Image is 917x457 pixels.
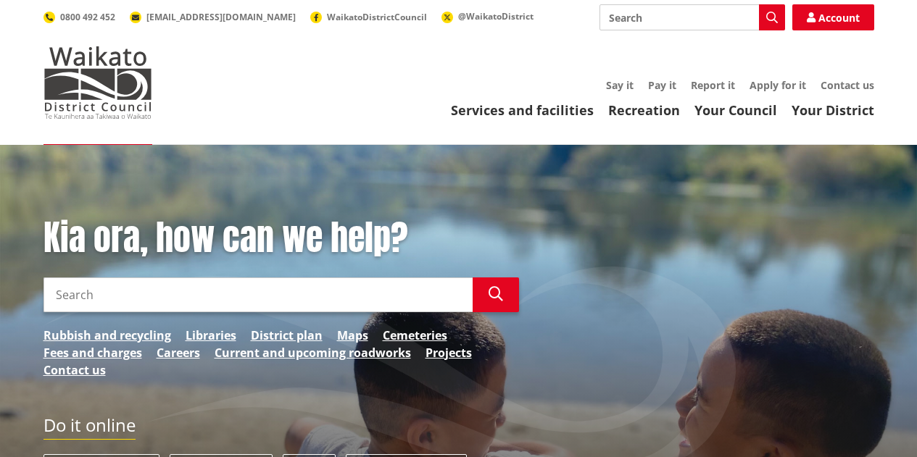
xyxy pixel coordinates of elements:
[43,217,519,259] h1: Kia ora, how can we help?
[792,4,874,30] a: Account
[310,11,427,23] a: WaikatoDistrictCouncil
[186,327,236,344] a: Libraries
[750,78,806,92] a: Apply for it
[426,344,472,361] a: Projects
[43,46,152,119] img: Waikato District Council - Te Kaunihera aa Takiwaa o Waikato
[691,78,735,92] a: Report it
[43,361,106,379] a: Contact us
[608,101,680,119] a: Recreation
[458,10,534,22] span: @WaikatoDistrict
[43,327,171,344] a: Rubbish and recycling
[43,415,136,440] h2: Do it online
[821,78,874,92] a: Contact us
[694,101,777,119] a: Your Council
[327,11,427,23] span: WaikatoDistrictCouncil
[43,344,142,361] a: Fees and charges
[60,11,115,23] span: 0800 492 452
[157,344,200,361] a: Careers
[441,10,534,22] a: @WaikatoDistrict
[43,277,473,312] input: Search input
[383,327,447,344] a: Cemeteries
[606,78,634,92] a: Say it
[215,344,411,361] a: Current and upcoming roadworks
[337,327,368,344] a: Maps
[451,101,594,119] a: Services and facilities
[648,78,676,92] a: Pay it
[792,101,874,119] a: Your District
[130,11,296,23] a: [EMAIL_ADDRESS][DOMAIN_NAME]
[146,11,296,23] span: [EMAIL_ADDRESS][DOMAIN_NAME]
[43,11,115,23] a: 0800 492 452
[599,4,785,30] input: Search input
[251,327,323,344] a: District plan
